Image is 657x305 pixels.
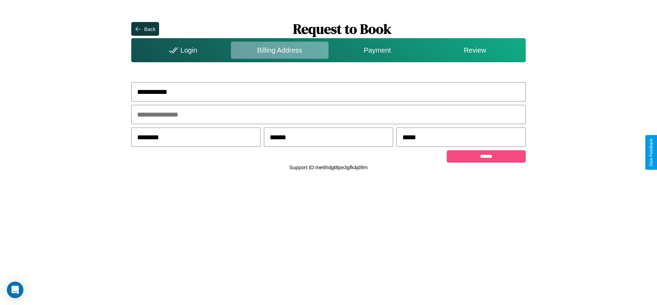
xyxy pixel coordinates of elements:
[159,20,526,38] h1: Request to Book
[144,26,155,32] div: Back
[7,282,23,298] div: Open Intercom Messenger
[289,163,368,172] p: Support ID: me6hdgt8pe3gfk4jd9m
[426,42,524,59] div: Review
[131,22,159,36] button: Back
[133,42,231,59] div: Login
[649,139,654,166] div: Give Feedback
[328,42,426,59] div: Payment
[231,42,328,59] div: Billing Address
